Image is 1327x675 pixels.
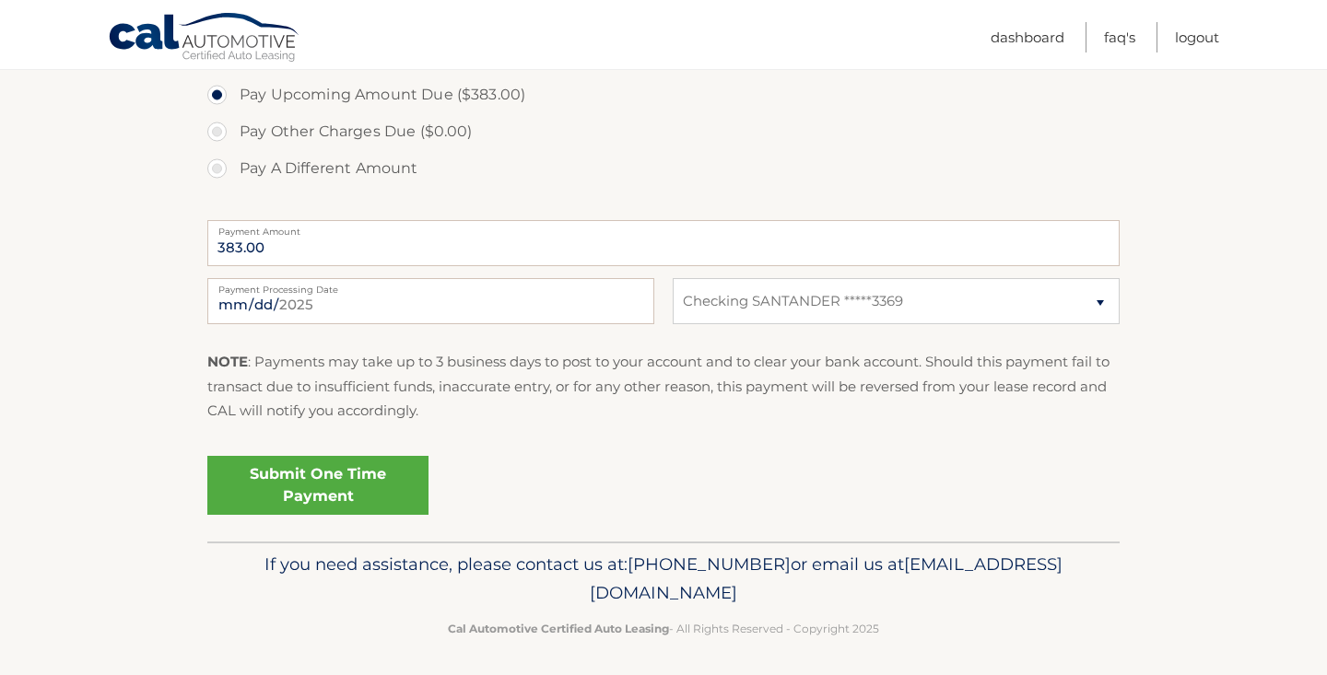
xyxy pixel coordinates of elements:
a: FAQ's [1104,22,1135,52]
label: Payment Processing Date [207,278,654,293]
p: - All Rights Reserved - Copyright 2025 [219,619,1108,638]
a: Submit One Time Payment [207,456,429,515]
a: Cal Automotive [108,12,301,65]
strong: NOTE [207,353,248,370]
strong: Cal Automotive Certified Auto Leasing [448,622,669,635]
label: Pay Other Charges Due ($0.00) [207,113,1120,150]
label: Payment Amount [207,220,1120,235]
a: Logout [1175,22,1219,52]
span: [PHONE_NUMBER] [628,553,791,575]
a: Dashboard [991,22,1064,52]
label: Pay A Different Amount [207,150,1120,187]
p: : Payments may take up to 3 business days to post to your account and to clear your bank account.... [207,350,1120,423]
label: Pay Upcoming Amount Due ($383.00) [207,76,1120,113]
input: Payment Date [207,278,654,324]
p: If you need assistance, please contact us at: or email us at [219,550,1108,609]
input: Payment Amount [207,220,1120,266]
